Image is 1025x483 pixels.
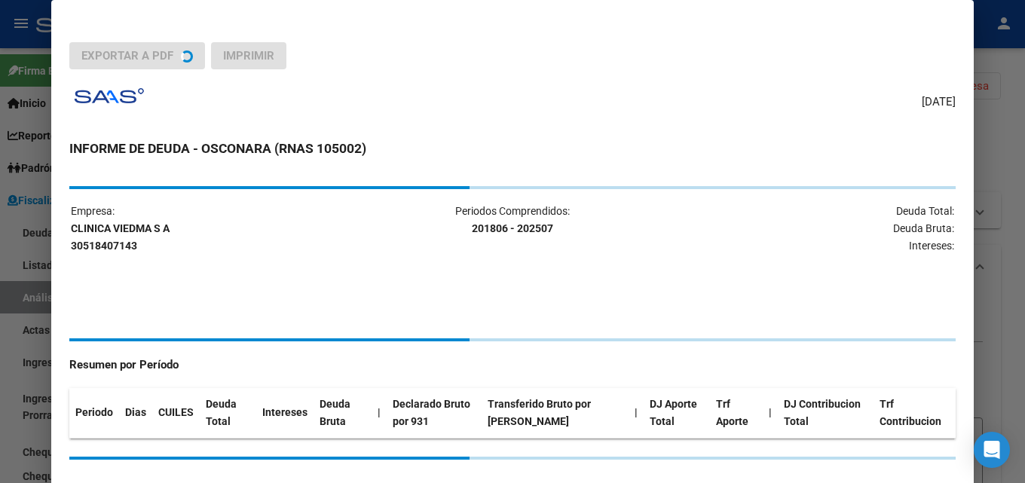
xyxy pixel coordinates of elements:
button: Imprimir [211,42,286,69]
h3: INFORME DE DEUDA - OSCONARA (RNAS 105002) [69,139,956,158]
span: Imprimir [223,49,274,63]
th: Transferido Bruto por [PERSON_NAME] [482,388,629,438]
th: Deuda Bruta [314,388,371,438]
div: Open Intercom Messenger [974,432,1010,468]
strong: 201806 - 202507 [472,222,553,234]
th: | [763,388,778,438]
th: Deuda Total [200,388,256,438]
button: Exportar a PDF [69,42,205,69]
h4: Resumen por Período [69,356,956,374]
p: Periodos Comprendidos: [366,203,659,237]
span: [DATE] [922,93,956,111]
th: DJ Contribucion Total [778,388,874,438]
strong: CLINICA VIEDMA S A 30518407143 [71,222,170,252]
p: Empresa: [71,203,364,254]
th: | [372,388,387,438]
th: CUILES [152,388,200,438]
span: Exportar a PDF [81,49,173,63]
th: Periodo [69,388,119,438]
th: Trf Contribucion [874,388,956,438]
th: Trf Aporte [710,388,763,438]
th: | [629,388,644,438]
th: DJ Aporte Total [644,388,710,438]
p: Deuda Total: Deuda Bruta: Intereses: [661,203,954,254]
th: Declarado Bruto por 931 [387,388,482,438]
th: Intereses [256,388,314,438]
th: Dias [119,388,152,438]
